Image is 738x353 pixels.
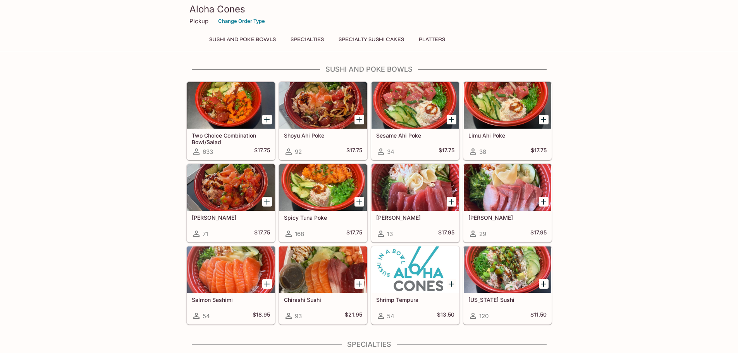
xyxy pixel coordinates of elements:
[187,246,275,324] a: Salmon Sashimi54$18.95
[371,82,459,160] a: Sesame Ahi Poke34$17.75
[189,3,549,15] h3: Aloha Cones
[192,296,270,303] h5: Salmon Sashimi
[468,132,547,139] h5: Limu Ahi Poke
[372,246,459,293] div: Shrimp Tempura
[284,214,362,221] h5: Spicy Tuna Poke
[437,311,454,320] h5: $13.50
[530,229,547,238] h5: $17.95
[354,115,364,124] button: Add Shoyu Ahi Poke
[372,164,459,211] div: Maguro Sashimi
[189,17,208,25] p: Pickup
[262,115,272,124] button: Add Two Choice Combination Bowl/Salad
[186,340,552,349] h4: Specialties
[345,311,362,320] h5: $21.95
[295,230,304,238] span: 168
[438,229,454,238] h5: $17.95
[464,246,551,293] div: California Sushi
[187,82,275,129] div: Two Choice Combination Bowl/Salad
[372,82,459,129] div: Sesame Ahi Poke
[354,197,364,207] button: Add Spicy Tuna Poke
[447,197,456,207] button: Add Maguro Sashimi
[203,312,210,320] span: 54
[262,197,272,207] button: Add Wasabi Masago Ahi Poke
[186,65,552,74] h4: Sushi and Poke Bowls
[387,230,393,238] span: 13
[531,147,547,156] h5: $17.75
[192,132,270,145] h5: Two Choice Combination Bowl/Salad
[346,229,362,238] h5: $17.75
[463,164,552,242] a: [PERSON_NAME]29$17.95
[215,15,268,27] button: Change Order Type
[295,148,302,155] span: 92
[447,115,456,124] button: Add Sesame Ahi Poke
[279,82,367,160] a: Shoyu Ahi Poke92$17.75
[192,214,270,221] h5: [PERSON_NAME]
[346,147,362,156] h5: $17.75
[279,164,367,211] div: Spicy Tuna Poke
[295,312,302,320] span: 93
[203,230,208,238] span: 71
[187,246,275,293] div: Salmon Sashimi
[376,132,454,139] h5: Sesame Ahi Poke
[479,148,486,155] span: 38
[279,246,367,324] a: Chirashi Sushi93$21.95
[376,296,454,303] h5: Shrimp Tempura
[539,197,549,207] button: Add Hamachi Sashimi
[187,164,275,242] a: [PERSON_NAME]71$17.75
[286,34,328,45] button: Specialties
[464,164,551,211] div: Hamachi Sashimi
[354,279,364,289] button: Add Chirashi Sushi
[539,279,549,289] button: Add California Sushi
[479,312,489,320] span: 120
[253,311,270,320] h5: $18.95
[279,246,367,293] div: Chirashi Sushi
[463,82,552,160] a: Limu Ahi Poke38$17.75
[371,246,459,324] a: Shrimp Tempura54$13.50
[203,148,213,155] span: 633
[439,147,454,156] h5: $17.75
[279,82,367,129] div: Shoyu Ahi Poke
[284,132,362,139] h5: Shoyu Ahi Poke
[447,279,456,289] button: Add Shrimp Tempura
[539,115,549,124] button: Add Limu Ahi Poke
[464,82,551,129] div: Limu Ahi Poke
[254,229,270,238] h5: $17.75
[334,34,408,45] button: Specialty Sushi Cakes
[371,164,459,242] a: [PERSON_NAME]13$17.95
[187,164,275,211] div: Wasabi Masago Ahi Poke
[205,34,280,45] button: Sushi and Poke Bowls
[254,147,270,156] h5: $17.75
[530,311,547,320] h5: $11.50
[279,164,367,242] a: Spicy Tuna Poke168$17.75
[376,214,454,221] h5: [PERSON_NAME]
[187,82,275,160] a: Two Choice Combination Bowl/Salad633$17.75
[463,246,552,324] a: [US_STATE] Sushi120$11.50
[284,296,362,303] h5: Chirashi Sushi
[479,230,486,238] span: 29
[262,279,272,289] button: Add Salmon Sashimi
[468,296,547,303] h5: [US_STATE] Sushi
[468,214,547,221] h5: [PERSON_NAME]
[415,34,449,45] button: Platters
[387,312,394,320] span: 54
[387,148,394,155] span: 34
